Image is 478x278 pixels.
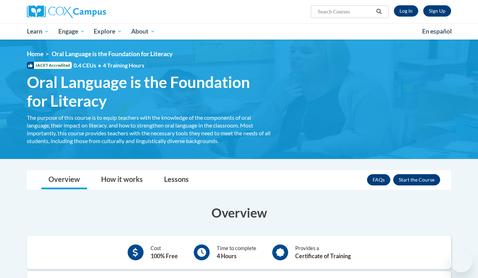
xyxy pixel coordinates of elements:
span: Explore [94,27,122,36]
a: Explore [89,23,127,40]
span: • [98,62,101,69]
span: Oral Language is the Foundation for Literacy [27,73,271,110]
a: Engage [54,23,89,40]
span: En español [422,28,452,35]
span: IACET Accredited [27,62,72,69]
a: Register [423,5,451,17]
iframe: Button to launch messaging window [450,250,472,272]
a: Overview [41,171,87,189]
a: Log In [394,5,418,17]
button: Enroll [393,174,440,185]
a: Lessons [157,171,196,189]
span: Learn [27,27,49,36]
a: About [127,23,160,40]
input: Search Courses [317,7,374,16]
span: About [131,27,155,36]
div: Main menu [16,23,462,40]
div: Cost [151,244,178,260]
span: 0.4 CEUs [74,61,144,69]
a: FAQs [367,174,390,185]
button: Search [374,7,384,16]
span: Engage [58,27,85,36]
h3: Overview [27,204,451,221]
a: Learn [22,23,54,40]
a: Home [27,50,43,58]
span: 4 Training Hours [103,62,144,69]
div: Provides a [295,244,351,260]
img: Cox Campus [27,5,106,18]
div: The purpose of this course is to equip teachers with the knowledge of the components of oral lang... [27,114,271,145]
a: How it works [94,171,150,189]
b: 100% Free [151,253,178,259]
a: Cox Campus [27,5,161,18]
b: 4 Hours [217,253,237,259]
b: Certificate of Training [295,253,351,259]
a: En español [418,24,456,39]
span: Oral Language is the Foundation for Literacy [52,50,173,58]
div: Time to complete [217,244,256,260]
